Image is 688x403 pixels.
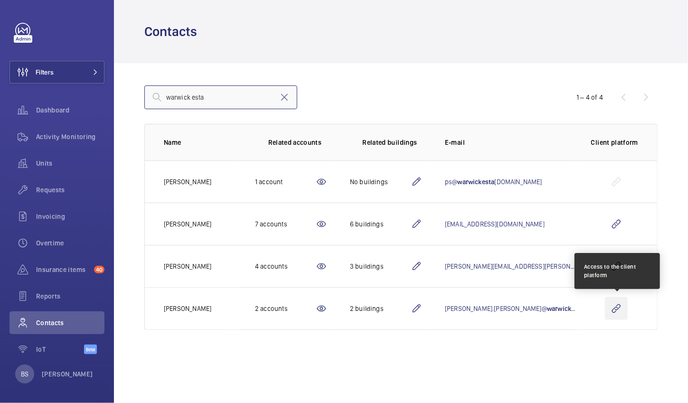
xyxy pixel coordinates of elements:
[36,291,104,301] span: Reports
[36,105,104,115] span: Dashboard
[445,305,632,312] a: [PERSON_NAME].[PERSON_NAME]@warwickesta[DOMAIN_NAME]
[36,345,84,354] span: IoT
[21,369,28,379] p: BS
[36,159,104,168] span: Units
[36,318,104,328] span: Contacts
[255,219,316,229] div: 7 accounts
[350,177,411,187] div: No buildings
[445,138,576,147] p: E-mail
[36,185,104,195] span: Requests
[255,177,316,187] div: 1 account
[164,219,211,229] p: [PERSON_NAME]
[36,238,104,248] span: Overtime
[350,262,411,271] div: 3 buildings
[350,219,411,229] div: 6 buildings
[164,262,211,271] p: [PERSON_NAME]
[144,85,297,109] input: Search by lastname, firstname, mail or client
[591,138,638,147] p: Client platform
[445,262,640,270] a: [PERSON_NAME][EMAIL_ADDRESS][PERSON_NAME][DOMAIN_NAME]
[482,178,495,186] span: esta
[363,138,417,147] p: Related buildings
[36,132,104,141] span: Activity Monitoring
[36,212,104,221] span: Invoicing
[144,23,203,40] h1: Contacts
[164,304,211,313] p: [PERSON_NAME]
[255,262,316,271] div: 4 accounts
[255,304,316,313] div: 2 accounts
[164,138,240,147] p: Name
[84,345,97,354] span: Beta
[576,93,603,102] div: 1 – 4 of 4
[42,369,93,379] p: [PERSON_NAME]
[268,138,322,147] p: Related accounts
[445,178,542,186] a: ps@warwickesta[DOMAIN_NAME]
[458,178,482,186] span: warwick
[445,220,545,228] a: [EMAIL_ADDRESS][DOMAIN_NAME]
[36,265,90,274] span: Insurance items
[94,266,104,273] span: 40
[164,177,211,187] p: [PERSON_NAME]
[584,262,650,280] div: Access to the client platform
[350,304,411,313] div: 2 buildings
[36,67,54,77] span: Filters
[547,305,575,312] span: warwick
[9,61,104,84] button: Filters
